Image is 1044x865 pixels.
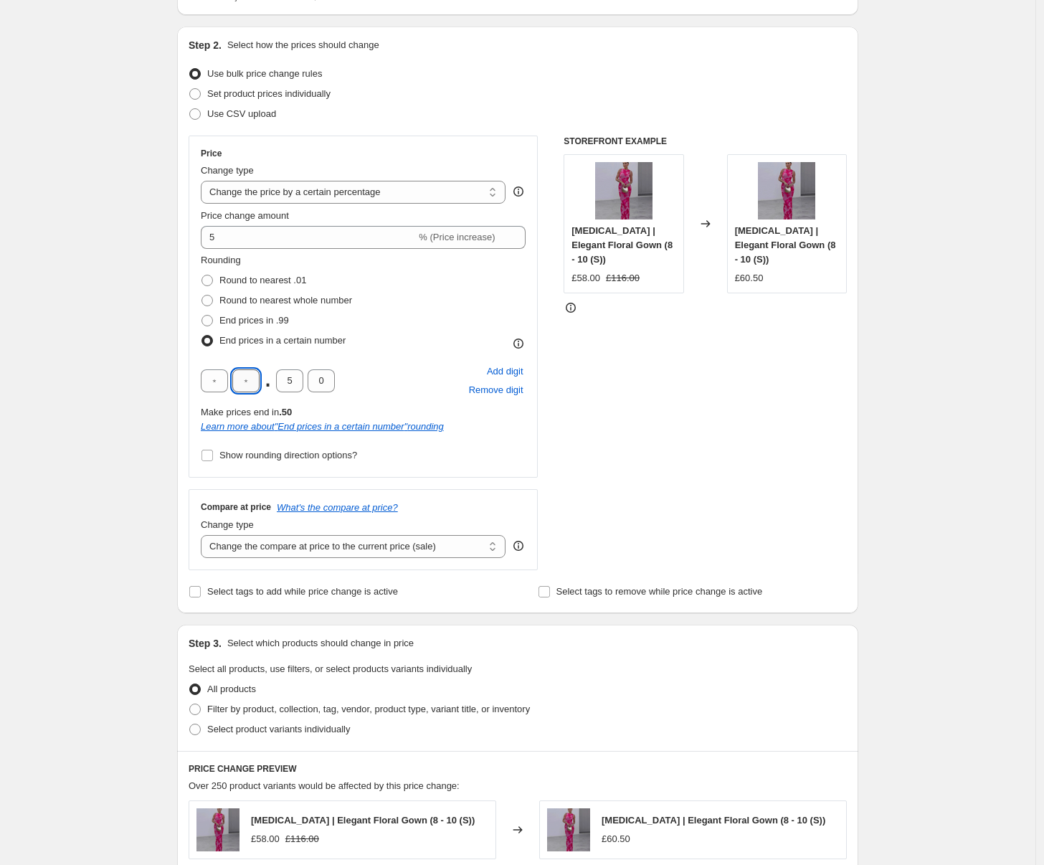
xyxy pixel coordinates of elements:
[227,38,379,52] p: Select how the prices should change
[201,255,241,265] span: Rounding
[602,815,825,826] span: [MEDICAL_DATA] | Elegant Floral Gown (8 - 10 (S))
[595,162,652,219] img: Untitled_design_114938a9-288d-4d5c-b701-d4c78b27847f_80x.png
[207,586,398,597] span: Select tags to add while price change is active
[758,162,815,219] img: Untitled_design_114938a9-288d-4d5c-b701-d4c78b27847f_80x.png
[606,271,640,285] strike: £116.00
[207,684,256,694] span: All products
[485,362,526,381] button: Add placeholder
[564,136,847,147] h6: STOREFRONT EXAMPLE
[264,369,272,392] span: .
[196,808,239,851] img: Untitled_design_114938a9-288d-4d5c-b701-d4c78b27847f_80x.png
[201,210,289,221] span: Price change amount
[467,381,526,400] button: Remove placeholder
[201,421,444,432] a: Learn more about"End prices in a certain number"rounding
[219,295,352,306] span: Round to nearest whole number
[277,502,398,513] button: What's the compare at price?
[556,586,763,597] span: Select tags to remove while price change is active
[308,369,335,392] input: ﹡
[189,780,460,791] span: Over 250 product variants would be affected by this price change:
[511,184,526,199] div: help
[201,148,222,159] h3: Price
[207,704,530,714] span: Filter by product, collection, tag, vendor, product type, variant title, or inventory
[735,271,764,285] div: £60.50
[201,501,271,513] h3: Compare at price
[227,636,414,651] p: Select which products should change in price
[219,315,289,326] span: End prices in .99
[251,832,280,846] div: £58.00
[602,832,630,846] div: £60.50
[487,364,523,379] span: Add digit
[189,663,472,674] span: Select all products, use filters, or select products variants individually
[232,369,260,392] input: ﹡
[207,724,350,734] span: Select product variants individually
[251,815,475,826] span: [MEDICAL_DATA] | Elegant Floral Gown (8 - 10 (S))
[547,808,590,851] img: Untitled_design_114938a9-288d-4d5c-b701-d4c78b27847f_80x.png
[285,832,319,846] strike: £116.00
[189,763,847,775] h6: PRICE CHANGE PREVIEW
[207,68,322,79] span: Use bulk price change rules
[201,519,254,530] span: Change type
[419,232,495,242] span: % (Price increase)
[571,271,600,285] div: £58.00
[207,108,276,119] span: Use CSV upload
[571,225,673,265] span: [MEDICAL_DATA] | Elegant Floral Gown (8 - 10 (S))
[207,88,331,99] span: Set product prices individually
[219,450,357,460] span: Show rounding direction options?
[219,335,346,346] span: End prices in a certain number
[201,407,292,417] span: Make prices end in
[735,225,836,265] span: [MEDICAL_DATA] | Elegant Floral Gown (8 - 10 (S))
[189,38,222,52] h2: Step 2.
[469,383,523,397] span: Remove digit
[189,636,222,651] h2: Step 3.
[201,369,228,392] input: ﹡
[219,275,306,285] span: Round to nearest .01
[279,407,292,417] b: .50
[201,421,444,432] i: Learn more about " End prices in a certain number " rounding
[201,165,254,176] span: Change type
[511,539,526,553] div: help
[201,226,416,249] input: -15
[276,369,303,392] input: ﹡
